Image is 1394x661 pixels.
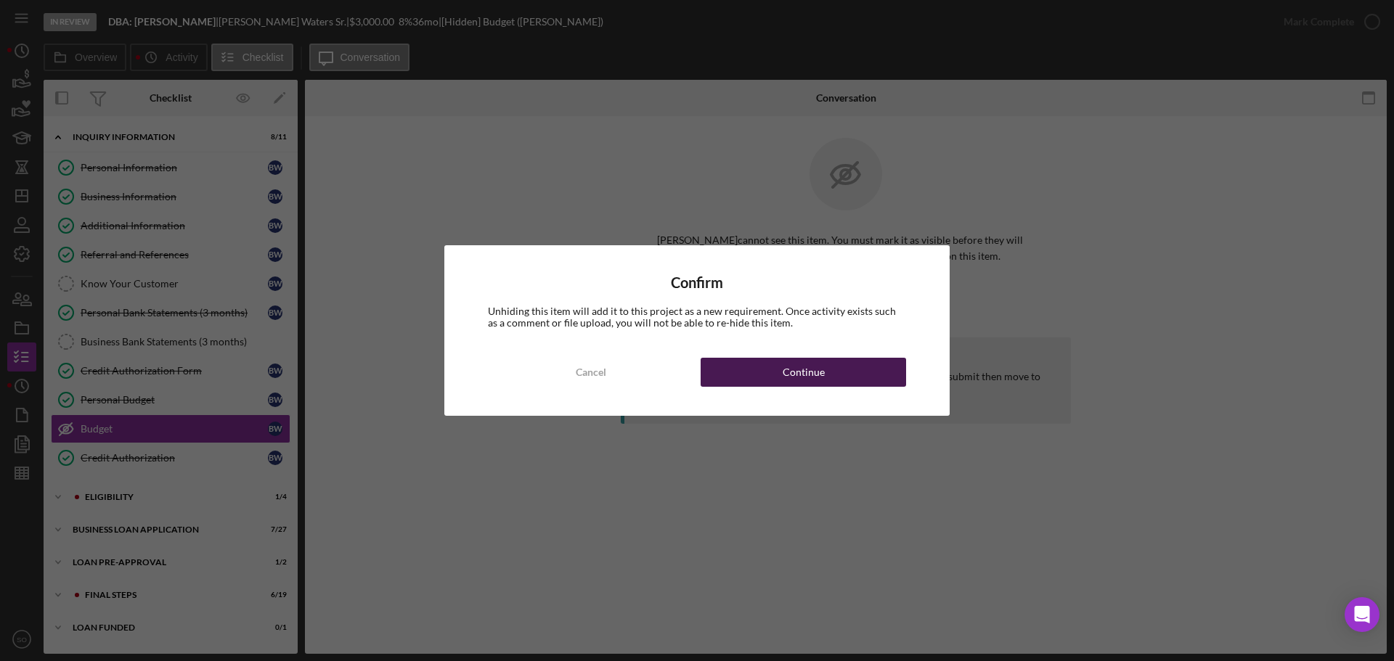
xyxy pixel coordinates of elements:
div: Cancel [576,358,606,387]
button: Cancel [488,358,693,387]
div: Open Intercom Messenger [1345,597,1379,632]
h4: Confirm [488,274,906,291]
div: Continue [783,358,825,387]
div: Unhiding this item will add it to this project as a new requirement. Once activity exists such as... [488,305,906,329]
button: Continue [701,358,906,387]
